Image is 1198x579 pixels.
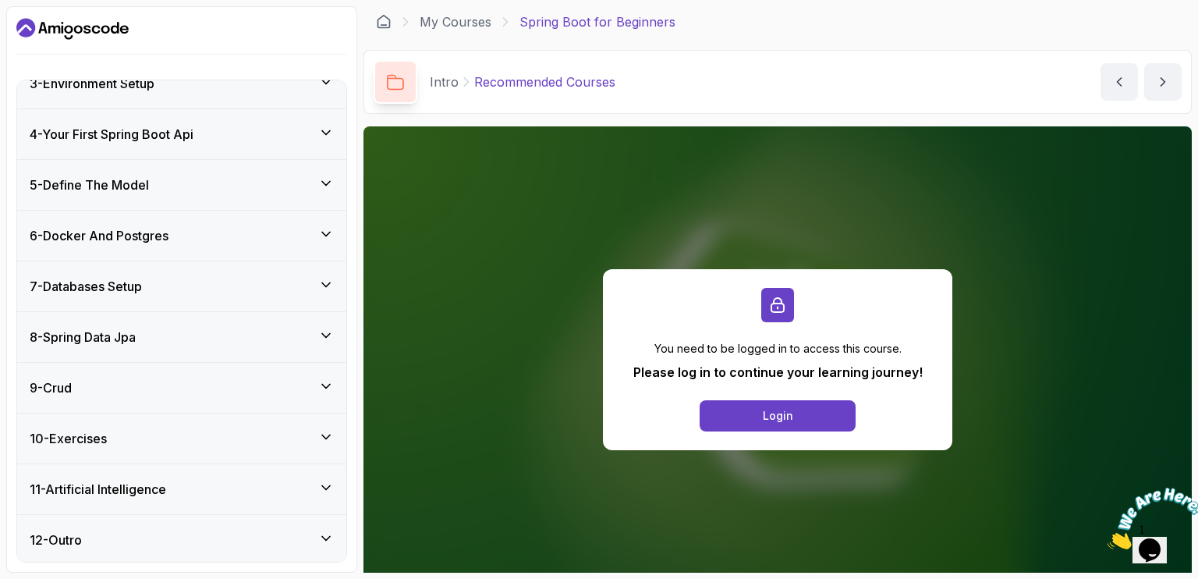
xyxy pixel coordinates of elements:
[17,211,346,261] button: 6-Docker And Postgres
[17,414,346,464] button: 10-Exercises
[763,408,793,424] div: Login
[474,73,615,91] p: Recommended Courses
[17,363,346,413] button: 9-Crud
[1101,63,1138,101] button: previous content
[30,429,107,448] h3: 10 - Exercises
[1101,481,1198,556] iframe: chat widget
[16,16,129,41] a: Dashboard
[700,400,856,432] button: Login
[30,125,193,144] h3: 4 - Your First Spring Boot Api
[30,74,154,93] h3: 3 - Environment Setup
[633,341,923,357] p: You need to be logged in to access this course.
[6,6,12,20] span: 1
[30,378,72,397] h3: 9 - Crud
[430,73,459,91] p: Intro
[633,363,923,382] p: Please log in to continue your learning journey!
[17,515,346,565] button: 12-Outro
[17,109,346,159] button: 4-Your First Spring Boot Api
[17,160,346,210] button: 5-Define The Model
[376,14,392,30] a: Dashboard
[519,12,675,31] p: Spring Boot for Beginners
[30,480,166,499] h3: 11 - Artificial Intelligence
[30,176,149,194] h3: 5 - Define The Model
[1144,63,1182,101] button: next content
[17,312,346,362] button: 8-Spring Data Jpa
[30,277,142,296] h3: 7 - Databases Setup
[17,464,346,514] button: 11-Artificial Intelligence
[17,261,346,311] button: 7-Databases Setup
[420,12,491,31] a: My Courses
[30,328,136,346] h3: 8 - Spring Data Jpa
[17,59,346,108] button: 3-Environment Setup
[6,6,103,68] img: Chat attention grabber
[30,531,82,549] h3: 12 - Outro
[30,226,168,245] h3: 6 - Docker And Postgres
